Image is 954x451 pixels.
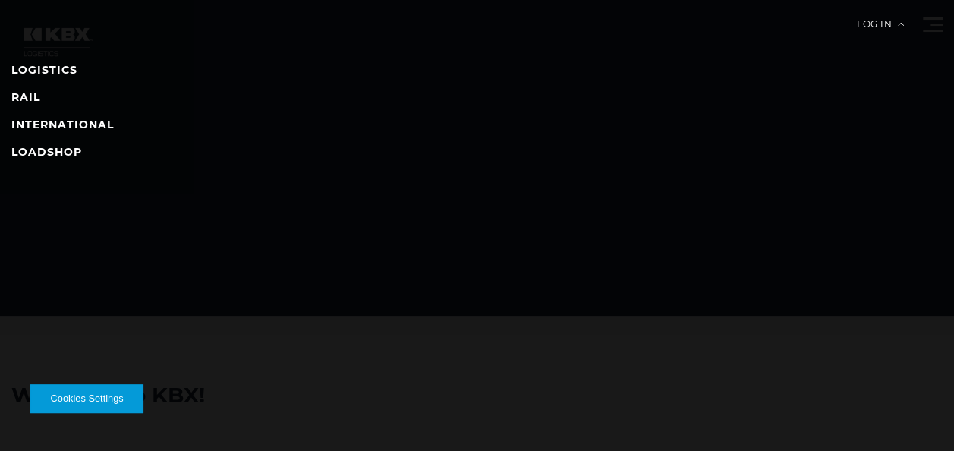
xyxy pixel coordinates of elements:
a: INTERNATIONAL [11,118,114,131]
iframe: Chat Widget [878,378,954,451]
img: arrow [898,23,904,26]
button: Cookies Settings [30,384,143,413]
a: LOADSHOP [11,145,82,159]
div: Log in [857,20,904,40]
a: LOGISTICS [11,63,77,77]
a: RAIL [11,90,40,104]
